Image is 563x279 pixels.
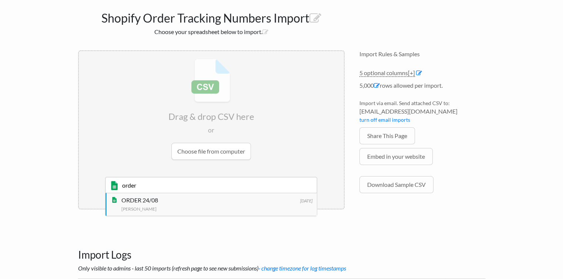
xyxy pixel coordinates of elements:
[359,50,485,57] h4: Import Rules & Samples
[300,198,312,204] div: [DATE]
[78,28,345,35] h2: Choose your spreadsheet below to import.
[84,43,90,49] img: tab_keywords_by_traffic_grey.svg
[359,127,415,144] a: Share This Page
[258,265,346,272] a: - change timezone for log timestamps
[78,7,345,25] h1: Shopify Order Tracking Numbers Import
[12,12,18,18] img: logo_orange.svg
[359,107,485,116] span: [EMAIL_ADDRESS][DOMAIN_NAME]
[105,177,317,194] input: Search Google Sheets
[30,43,36,49] img: tab_domain_overview_orange.svg
[359,148,433,165] a: Embed in your website
[408,69,415,76] span: [+]
[359,117,410,123] a: turn off email imports
[526,242,554,270] iframe: Drift Widget Chat Controller
[19,19,84,25] div: Domaine: [DOMAIN_NAME]
[92,44,113,48] div: Mots-clés
[121,205,312,212] div: [PERSON_NAME]
[359,99,485,127] li: Import via email. Send attached CSV to:
[78,265,346,272] i: Only visible to admins - last 50 imports (refresh page to see new submissions)
[21,12,36,18] div: v 4.0.25
[78,230,485,261] h3: Import Logs
[121,196,312,205] div: ORDER 24/08
[359,176,433,193] a: Download Sample CSV
[359,81,485,94] li: 5,000 rows allowed per import.
[359,69,415,77] a: 5 optional columns[+]
[38,44,57,48] div: Domaine
[12,19,18,25] img: website_grey.svg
